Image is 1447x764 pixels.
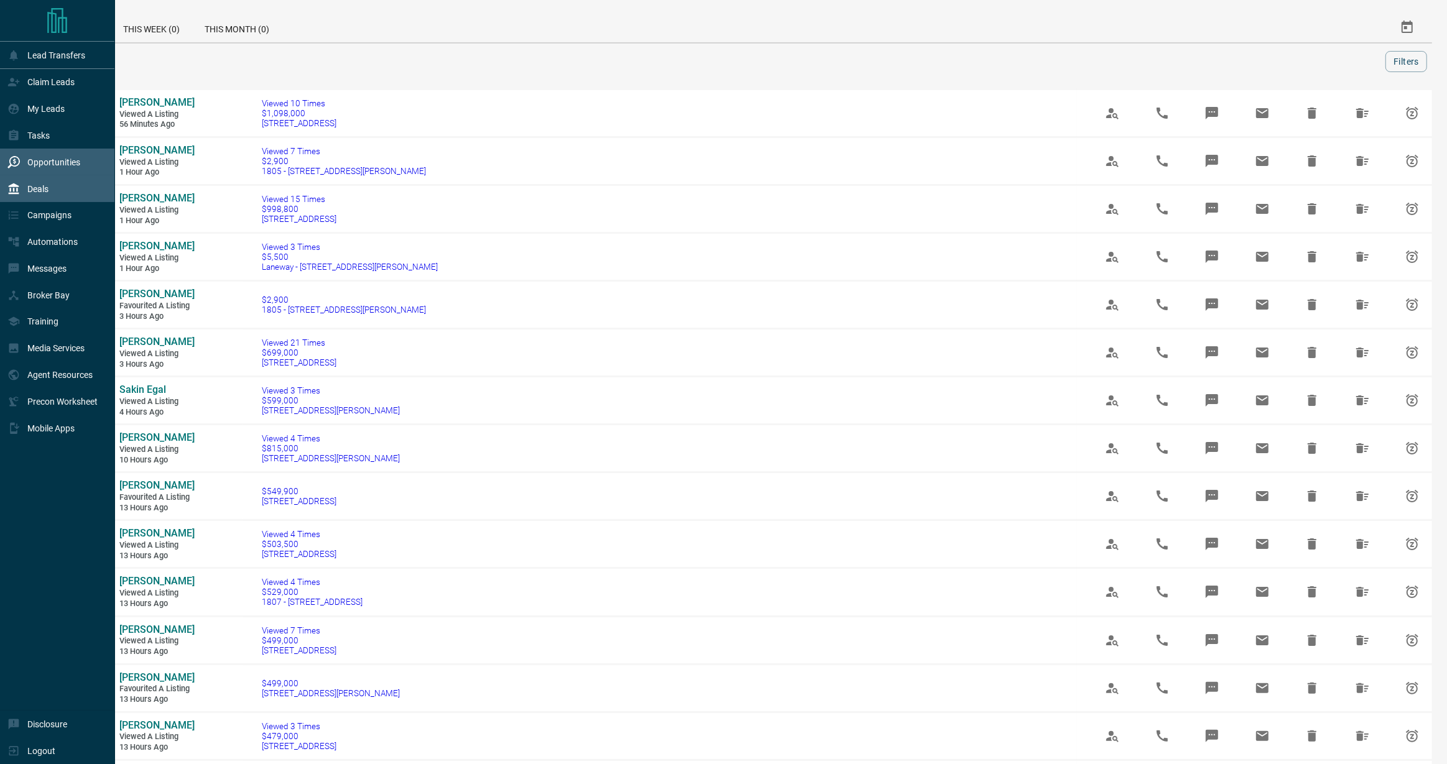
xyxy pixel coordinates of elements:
[262,194,336,204] span: Viewed 15 Times
[1197,529,1227,559] span: Message
[1348,529,1377,559] span: Hide All from Valery Levkov
[262,295,426,315] a: $2,9001805 - [STREET_ADDRESS][PERSON_NAME]
[1147,194,1177,224] span: Call
[119,205,194,216] span: Viewed a Listing
[262,577,363,607] a: Viewed 4 Times$529,0001807 - [STREET_ADDRESS]
[1098,577,1127,607] span: View Profile
[119,144,194,157] a: [PERSON_NAME]
[1197,433,1227,463] span: Message
[262,252,438,262] span: $5,500
[1147,242,1177,272] span: Call
[262,118,336,128] span: [STREET_ADDRESS]
[1397,194,1427,224] span: Snooze
[1098,529,1127,559] span: View Profile
[1147,385,1177,415] span: Call
[119,96,195,108] span: [PERSON_NAME]
[262,625,336,635] span: Viewed 7 Times
[1247,385,1277,415] span: Email
[1247,146,1277,176] span: Email
[262,262,438,272] span: Laneway - [STREET_ADDRESS][PERSON_NAME]
[1397,529,1427,559] span: Snooze
[262,645,336,655] span: [STREET_ADDRESS]
[1397,577,1427,607] span: Snooze
[262,443,400,453] span: $815,000
[262,433,400,443] span: Viewed 4 Times
[119,540,194,551] span: Viewed a Listing
[1098,194,1127,224] span: View Profile
[1098,290,1127,320] span: View Profile
[1098,481,1127,511] span: View Profile
[1297,721,1327,751] span: Hide
[1098,146,1127,176] span: View Profile
[119,359,194,370] span: 3 hours ago
[262,214,336,224] span: [STREET_ADDRESS]
[262,98,336,128] a: Viewed 10 Times$1,098,000[STREET_ADDRESS]
[119,444,194,455] span: Viewed a Listing
[1348,577,1377,607] span: Hide All from Valery Levkov
[1297,577,1327,607] span: Hide
[262,295,426,305] span: $2,900
[1247,481,1277,511] span: Email
[262,625,336,655] a: Viewed 7 Times$499,000[STREET_ADDRESS]
[1297,433,1327,463] span: Hide
[1297,146,1327,176] span: Hide
[1397,625,1427,655] span: Snooze
[1348,338,1377,367] span: Hide All from Carolyn Perry
[1197,385,1227,415] span: Message
[119,719,195,731] span: [PERSON_NAME]
[119,336,195,347] span: [PERSON_NAME]
[119,732,194,742] span: Viewed a Listing
[119,671,194,684] a: [PERSON_NAME]
[119,288,195,300] span: [PERSON_NAME]
[1197,481,1227,511] span: Message
[262,156,426,166] span: $2,900
[1247,529,1277,559] span: Email
[1147,529,1177,559] span: Call
[1297,529,1327,559] span: Hide
[1348,673,1377,703] span: Hide All from Valery Levkov
[1297,242,1327,272] span: Hide
[1247,290,1277,320] span: Email
[262,486,336,496] span: $549,900
[262,385,400,395] span: Viewed 3 Times
[119,157,194,168] span: Viewed a Listing
[119,455,194,466] span: 10 hours ago
[1297,338,1327,367] span: Hide
[262,347,336,357] span: $699,000
[1385,51,1427,72] button: Filters
[262,357,336,367] span: [STREET_ADDRESS]
[1348,98,1377,128] span: Hide All from Mehrdad Rahimi
[1098,242,1127,272] span: View Profile
[262,405,400,415] span: [STREET_ADDRESS][PERSON_NAME]
[1348,194,1377,224] span: Hide All from Mehrdad Rahimi
[1247,338,1277,367] span: Email
[1247,721,1277,751] span: Email
[119,479,194,492] a: [PERSON_NAME]
[119,684,194,694] span: Favourited a Listing
[262,395,400,405] span: $599,000
[1397,242,1427,272] span: Snooze
[262,678,400,688] span: $499,000
[262,721,336,731] span: Viewed 3 Times
[262,741,336,751] span: [STREET_ADDRESS]
[1197,242,1227,272] span: Message
[119,96,194,109] a: [PERSON_NAME]
[119,240,194,253] a: [PERSON_NAME]
[119,479,195,491] span: [PERSON_NAME]
[1197,290,1227,320] span: Message
[119,624,195,635] span: [PERSON_NAME]
[111,12,192,42] div: This Week (0)
[1397,290,1427,320] span: Snooze
[1397,146,1427,176] span: Snooze
[119,167,194,178] span: 1 hour ago
[119,192,194,205] a: [PERSON_NAME]
[1297,194,1327,224] span: Hide
[1397,433,1427,463] span: Snooze
[1147,481,1177,511] span: Call
[1348,625,1377,655] span: Hide All from Valery Levkov
[262,453,400,463] span: [STREET_ADDRESS][PERSON_NAME]
[119,527,194,540] a: [PERSON_NAME]
[119,647,194,657] span: 13 hours ago
[1197,577,1227,607] span: Message
[1197,721,1227,751] span: Message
